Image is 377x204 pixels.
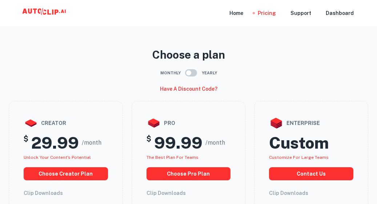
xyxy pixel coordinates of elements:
span: The best plan for teams [147,155,198,160]
p: Choose a plan [9,47,368,63]
button: Have a discount code? [157,83,220,95]
span: Unlock your Content's potential [24,155,91,160]
button: choose pro plan [147,167,231,180]
div: pro [147,116,231,130]
h6: Have a discount code? [160,85,217,93]
h6: Clip Downloads [269,189,353,197]
h5: $ [147,133,151,153]
span: Customize for large teams [269,155,329,160]
span: Monthly [160,70,181,76]
h6: Clip Downloads [147,189,231,197]
h2: 29.99 [31,133,79,153]
span: /month [82,138,101,147]
h6: Clip Downloads [24,189,108,197]
h2: Custom [269,133,329,153]
span: Yearly [202,70,217,76]
h5: $ [24,133,28,153]
button: choose creator plan [24,167,108,180]
h2: 99.99 [154,133,202,153]
button: Contact us [269,167,353,180]
div: enterprise [269,116,353,130]
span: /month [205,138,225,147]
div: creator [24,116,108,130]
